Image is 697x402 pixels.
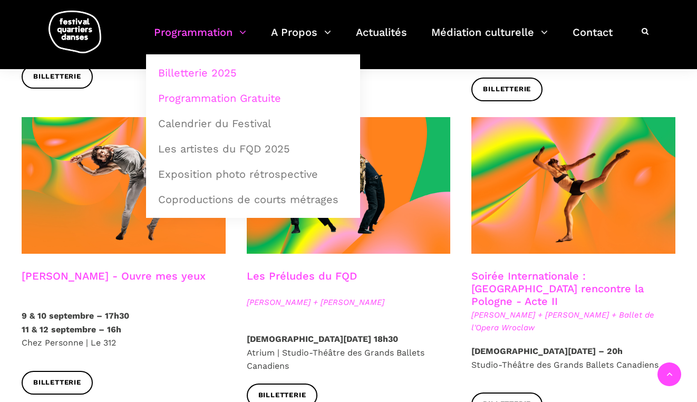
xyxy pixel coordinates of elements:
[471,78,543,101] a: Billetterie
[22,270,206,282] a: [PERSON_NAME] - Ouvre mes yeux
[154,23,246,54] a: Programmation
[573,23,613,54] a: Contact
[152,137,354,161] a: Les artistes du FQD 2025
[471,346,623,356] strong: [DEMOGRAPHIC_DATA][DATE] – 20h
[22,371,93,395] a: Billetterie
[483,84,531,95] span: Billetterie
[247,270,357,282] a: Les Préludes du FQD
[258,390,306,401] span: Billetterie
[356,23,407,54] a: Actualités
[22,309,226,350] p: Chez Personne | Le 312
[471,309,675,334] span: [PERSON_NAME] + [PERSON_NAME] + Ballet de l'Opera Wroclaw
[152,162,354,186] a: Exposition photo rétrospective
[152,187,354,212] a: Coproductions de courts métrages
[471,270,644,308] a: Soirée Internationale : [GEOGRAPHIC_DATA] rencontre la Pologne - Acte II
[33,71,81,82] span: Billetterie
[22,65,93,89] a: Billetterie
[152,111,354,136] a: Calendrier du Festival
[247,296,451,309] span: [PERSON_NAME] + [PERSON_NAME]
[247,332,451,373] p: Atrium | Studio-Théâtre des Grands Ballets Canadiens
[471,344,675,371] p: Studio-Théâtre des Grands Ballets Canadiens
[49,11,101,53] img: logo-fqd-med
[271,23,331,54] a: A Propos
[152,61,354,85] a: Billetterie 2025
[33,377,81,388] span: Billetterie
[431,23,548,54] a: Médiation culturelle
[152,86,354,110] a: Programmation Gratuite
[22,311,129,334] strong: 9 & 10 septembre – 17h30 11 & 12 septembre – 16h
[247,334,398,344] strong: [DEMOGRAPHIC_DATA][DATE] 18h30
